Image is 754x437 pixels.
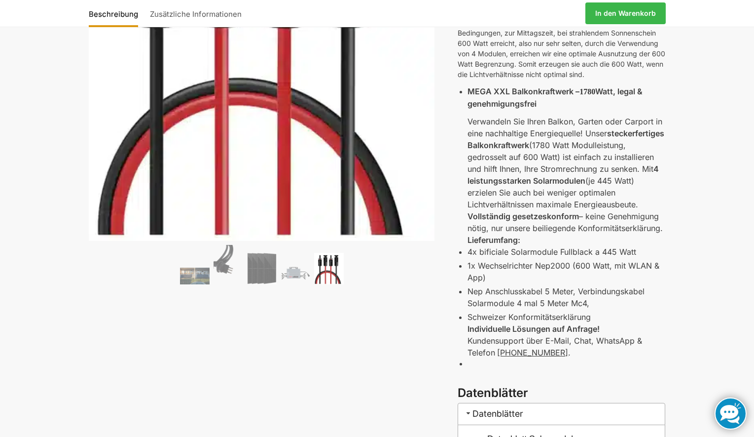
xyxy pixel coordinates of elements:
[314,253,344,284] img: Kabel, Stecker und Zubehör für Solaranlagen
[585,2,666,24] a: In den Warenkorb
[467,116,665,210] p: Verwandeln Sie Ihren Balkon, Garten oder Carport in eine nachhaltige Energiequelle! Unser (1780 W...
[89,1,143,25] a: Beschreibung
[467,164,659,186] strong: 4 leistungsstarken Solarmodulen
[467,260,665,283] p: 1x Wechselrichter Nep2000 (600 Watt, mit WLAN & App)
[281,262,310,284] img: Nep BDM 2000 gedrosselt auf 600 Watt
[467,128,664,150] strong: steckerfertiges Balkonkraftwerk
[497,348,568,358] u: [PHONE_NUMBER]
[458,7,665,79] p: Warum Watt, wenn man nur 600 Watt einspeisen darf? Bei 600 Watt Solaranlagen werden nur unter abs...
[467,86,643,109] strong: MEGA XXL Balkonkraftwerk – Watt, legal & genehmigungsfrei
[467,336,642,358] span: Kundensupport über E-Mail, Chat, WhatsApp & Telefon
[180,268,210,284] img: 2 Balkonkraftwerke
[214,245,243,284] img: Anschlusskabel-3meter_schweizer-stecker
[497,348,571,358] span: .
[467,324,600,334] strong: Individuelle Lösungen auf Anfrage!
[467,235,520,245] strong: Lieferumfang:
[579,87,595,96] strong: 1780
[458,385,665,402] h3: Datenblätter
[467,210,665,234] p: – keine Genehmigung nötig, nur unsere beiliegende Konformitätserklärung.
[247,253,277,284] img: Mega XXL 1780 Watt Steckerkraftwerk Genehmigungsfrei. – Bild 3
[467,285,665,309] p: Nep Anschlusskabel 5 Meter, Verbindungskabel Solarmodule 4 mal 5 Meter Mc4,
[467,211,579,221] strong: Vollständig gesetzeskonform
[467,246,665,258] p: 4x bificiale Solarmodule Fullblack a 445 Watt
[467,311,665,323] p: Schweizer Konformitätserklärung
[145,1,247,25] a: Zusätzliche Informationen
[458,403,665,425] h3: Datenblätter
